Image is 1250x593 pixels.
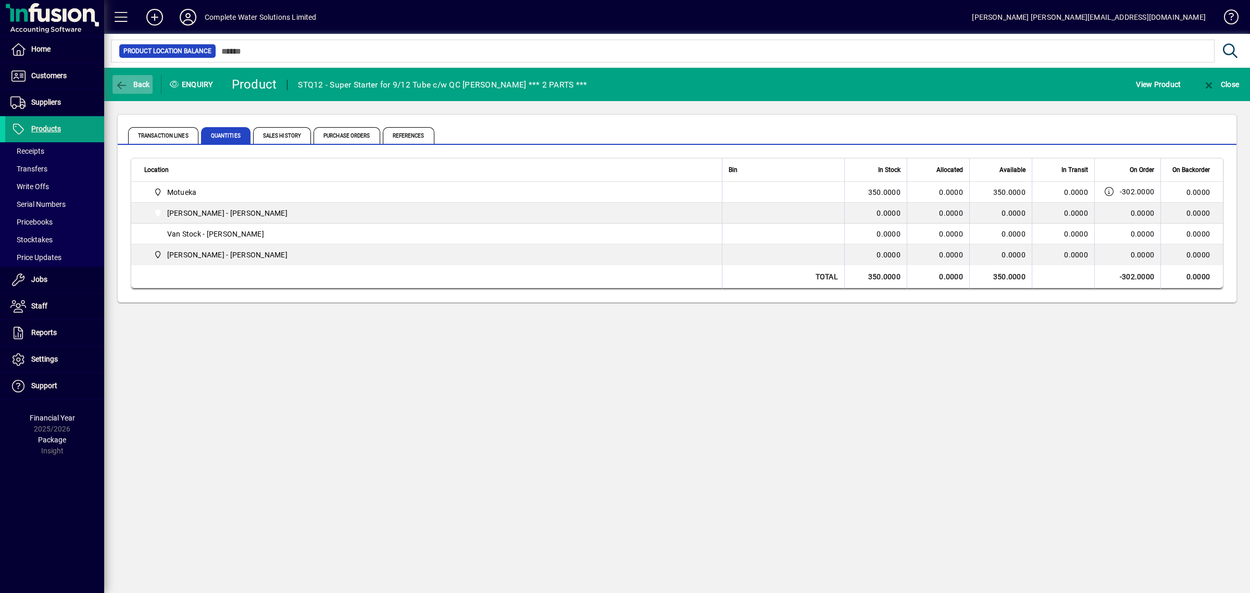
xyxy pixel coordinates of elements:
span: 0.0000 [1131,208,1155,218]
span: Staff [31,302,47,310]
span: Products [31,125,61,133]
span: 0.0000 [1131,250,1155,260]
span: Package [38,436,66,444]
button: Close [1200,75,1242,94]
a: Write Offs [5,178,104,195]
span: Van Stock - Steve Pegg [149,249,710,261]
span: 0.0000 [1064,230,1088,238]
span: Available [999,164,1026,176]
span: Reports [31,328,57,337]
span: 0.0000 [939,230,963,238]
span: [PERSON_NAME] - [PERSON_NAME] [167,208,287,218]
td: 0.0000 [844,224,907,244]
td: 350.0000 [969,182,1032,203]
span: Settings [31,355,58,363]
span: Product Location Balance [123,46,211,56]
a: Price Updates [5,249,104,266]
span: Purchase Orders [314,127,380,144]
span: Allocated [936,164,963,176]
span: Motueka [149,186,710,199]
a: Staff [5,293,104,319]
span: Serial Numbers [10,200,66,208]
span: Bin [729,164,737,176]
span: Support [31,381,57,390]
a: Customers [5,63,104,89]
a: Home [5,36,104,63]
td: Total [722,265,844,289]
button: Back [113,75,153,94]
a: Transfers [5,160,104,178]
td: 0.0000 [1160,265,1223,289]
td: 350.0000 [844,265,907,289]
app-page-header-button: Close enquiry [1192,75,1250,94]
span: Sales History [253,127,311,144]
a: Pricebooks [5,213,104,231]
span: 0.0000 [1131,229,1155,239]
app-page-header-button: Back [104,75,161,94]
span: Suppliers [31,98,61,106]
span: -302.0000 [1120,187,1154,197]
button: Add [138,8,171,27]
td: 350.0000 [844,182,907,203]
span: [PERSON_NAME] - [PERSON_NAME] [167,250,287,260]
div: Product [232,76,277,93]
span: Van Stock - Clint Fry [149,207,710,219]
span: Van Stock - Ian Fry [149,228,710,240]
div: Complete Water Solutions Limited [205,9,317,26]
span: References [383,127,434,144]
td: 0.0000 [907,265,969,289]
span: Home [31,45,51,53]
a: Knowledge Base [1216,2,1237,36]
span: Pricebooks [10,218,53,226]
span: Financial Year [30,414,75,422]
span: On Order [1130,164,1154,176]
span: 0.0000 [1064,251,1088,259]
span: Price Updates [10,253,61,262]
span: Location [144,164,169,176]
span: In Transit [1061,164,1088,176]
span: 0.0000 [1064,188,1088,196]
a: Receipts [5,142,104,160]
span: Close [1203,80,1239,89]
td: 0.0000 [1160,203,1223,224]
span: On Backorder [1172,164,1210,176]
span: Transfers [10,165,47,173]
td: 0.0000 [969,244,1032,265]
div: Enquiry [161,76,224,93]
td: 0.0000 [844,203,907,224]
td: 0.0000 [1160,244,1223,265]
td: 0.0000 [1160,224,1223,244]
td: 0.0000 [844,244,907,265]
td: 0.0000 [1160,182,1223,203]
span: 0.0000 [939,251,963,259]
button: Profile [171,8,205,27]
div: STQ12 - Super Starter for 9/12 Tube c/w QC [PERSON_NAME] *** 2 PARTS *** [298,77,587,93]
span: Customers [31,71,67,80]
span: 0.0000 [939,209,963,217]
span: View Product [1136,76,1181,93]
span: Write Offs [10,182,49,191]
a: Serial Numbers [5,195,104,213]
a: Reports [5,320,104,346]
a: Settings [5,347,104,373]
span: 0.0000 [1064,209,1088,217]
button: View Product [1133,75,1183,94]
span: 0.0000 [939,188,963,196]
span: Receipts [10,147,44,155]
span: Jobs [31,275,47,283]
td: 350.0000 [969,265,1032,289]
span: Motueka [167,187,197,197]
span: Back [115,80,150,89]
span: Quantities [201,127,251,144]
div: [PERSON_NAME] [PERSON_NAME][EMAIL_ADDRESS][DOMAIN_NAME] [972,9,1206,26]
a: Support [5,373,104,399]
span: In Stock [878,164,901,176]
span: Van Stock - [PERSON_NAME] [167,229,264,239]
td: 0.0000 [969,203,1032,224]
a: Suppliers [5,90,104,116]
span: Transaction Lines [128,127,198,144]
td: -302.0000 [1094,265,1160,289]
a: Jobs [5,267,104,293]
td: 0.0000 [969,224,1032,244]
span: Stocktakes [10,236,53,244]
